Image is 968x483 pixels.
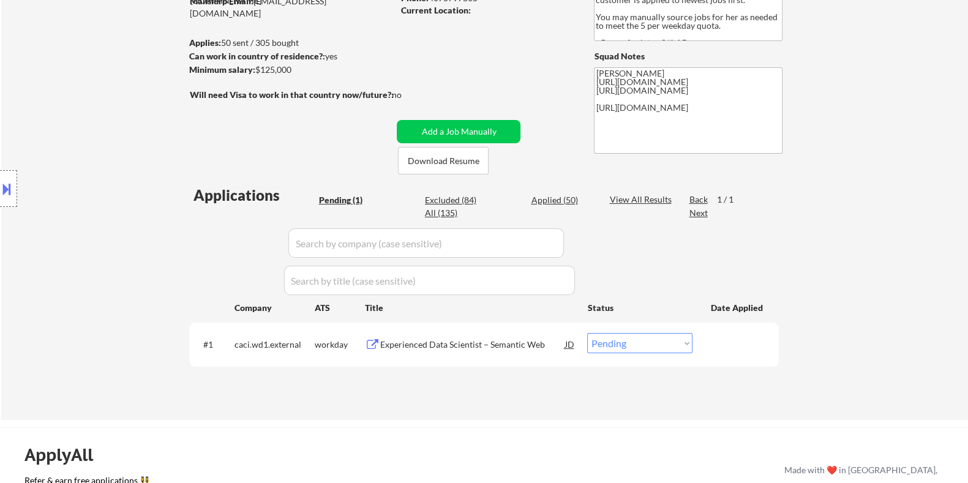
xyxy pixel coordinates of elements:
[189,37,220,48] strong: Applies:
[189,37,392,49] div: 50 sent / 305 bought
[587,296,692,318] div: Status
[716,193,745,206] div: 1 / 1
[318,194,380,206] div: Pending (1)
[380,339,565,351] div: Experienced Data Scientist – Semantic Web
[425,207,486,219] div: All (135)
[24,444,107,465] div: ApplyAll
[398,147,489,174] button: Download Resume
[189,64,392,76] div: $125,000
[710,302,764,314] div: Date Applied
[234,339,314,351] div: caci.wd1.external
[288,228,564,258] input: Search by company (case sensitive)
[203,339,224,351] div: #1
[189,89,393,100] strong: Will need Visa to work in that country now/future?:
[400,5,470,15] strong: Current Location:
[234,302,314,314] div: Company
[563,333,576,355] div: JD
[314,302,364,314] div: ATS
[189,50,389,62] div: yes
[397,120,520,143] button: Add a Job Manually
[189,51,325,61] strong: Can work in country of residence?:
[391,89,426,101] div: no
[689,193,708,206] div: Back
[314,339,364,351] div: workday
[189,64,255,75] strong: Minimum salary:
[609,193,675,206] div: View All Results
[425,194,486,206] div: Excluded (84)
[284,266,575,295] input: Search by title (case sensitive)
[689,207,708,219] div: Next
[364,302,576,314] div: Title
[594,50,782,62] div: Squad Notes
[531,194,592,206] div: Applied (50)
[193,188,314,203] div: Applications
